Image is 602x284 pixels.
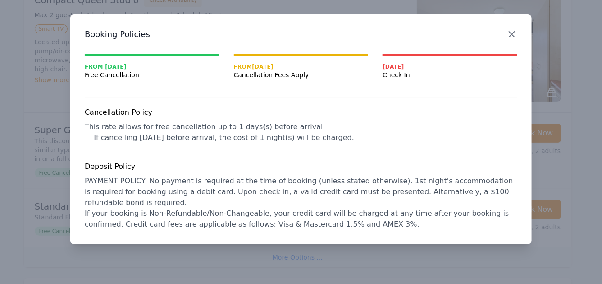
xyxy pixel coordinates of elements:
[85,29,517,40] h3: Booking Policies
[85,63,219,70] span: From [DATE]
[85,107,517,118] h4: Cancellation Policy
[85,54,517,79] nav: Progress mt-20
[85,122,354,142] span: This rate allows for free cancellation up to 1 days(s) before arrival. If cancelling [DATE] befor...
[85,177,515,228] span: PAYMENT POLICY: No payment is required at the time of booking (unless stated otherwise). 1st nigh...
[234,63,369,70] span: From [DATE]
[234,70,369,79] span: Cancellation Fees Apply
[383,63,517,70] span: [DATE]
[85,161,517,172] h4: Deposit Policy
[383,70,517,79] span: Check In
[85,70,219,79] span: Free Cancellation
